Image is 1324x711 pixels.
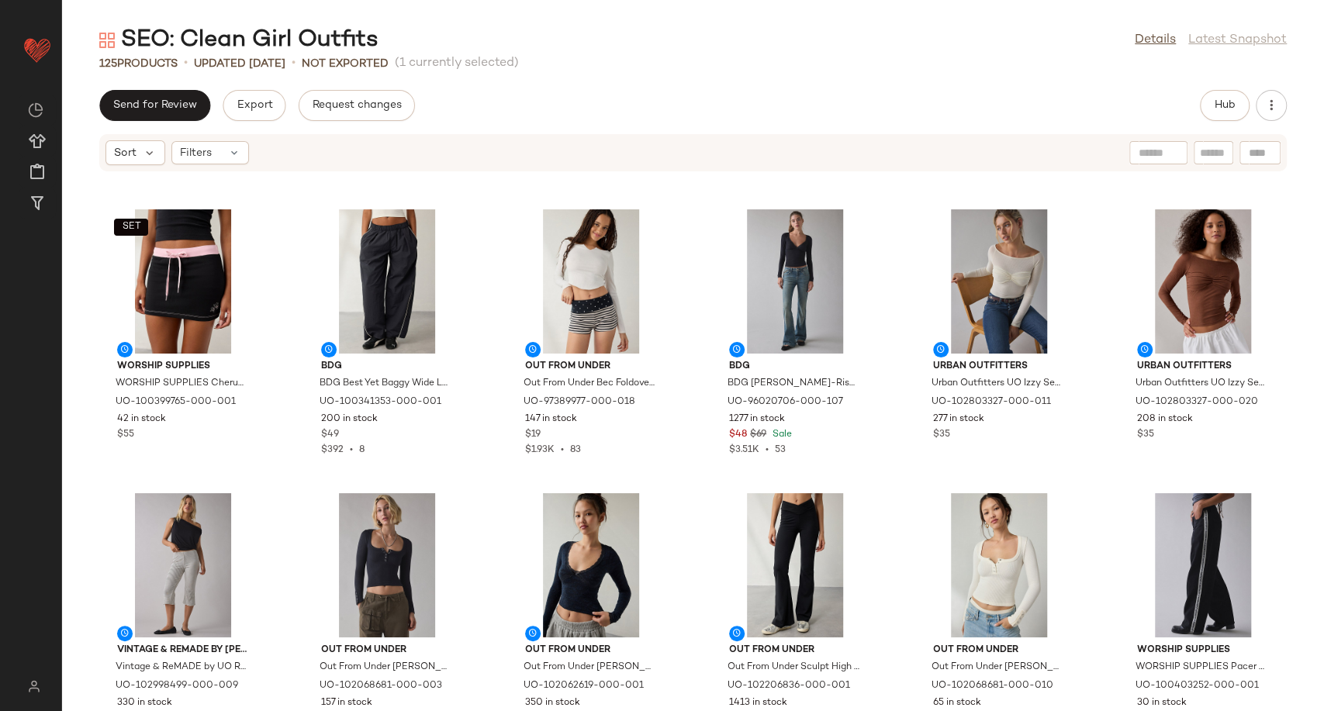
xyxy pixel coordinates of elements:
p: Not Exported [302,56,389,72]
span: • [344,445,359,455]
span: UO-102803327-000-020 [1136,395,1258,409]
span: • [292,54,296,73]
span: Urban Outfitters UO Izzy Semi-Sheer Ruched Front Long Sleeve Boatneck Top in Brown, Women's at Ur... [1136,377,1267,391]
span: WORSHIP SUPPLIES Pacer Side-Stripe Baggy [PERSON_NAME] in Black, Women's at Urban Outfitters [1136,661,1267,675]
button: Hub [1200,90,1250,121]
span: Hub [1214,99,1236,112]
span: Out From Under [525,360,657,374]
span: Sort [114,145,137,161]
img: 100399765_001_b [105,209,261,354]
span: 1277 in stock [729,412,785,426]
span: $35 [933,428,950,442]
span: $55 [117,428,134,442]
span: 350 in stock [525,696,580,710]
span: 42 in stock [117,412,166,426]
img: 102068681_003_b [309,493,465,637]
span: UO-100399765-000-001 [116,395,236,409]
span: Out From Under [525,644,657,658]
img: 102062619_001_b [513,493,669,637]
span: UO-102062619-000-001 [524,679,644,693]
img: svg%3e [99,33,115,48]
span: UO-97389977-000-018 [524,395,635,409]
span: 8 [359,445,365,455]
span: UO-102998499-000-009 [116,679,238,693]
span: SET [121,222,140,233]
span: UO-96020706-000-107 [728,395,843,409]
span: 83 [570,445,581,455]
span: BDG Best Yet Baggy Wide Leg Track Pant in Black, Women's at Urban Outfitters [320,377,451,391]
img: 102998499_009_b [105,493,261,637]
span: 1413 in stock [729,696,787,710]
img: 102206836_001_b [717,493,873,637]
span: Out From Under Bec Foldover Micro Short in Black/White, Women's at Urban Outfitters [524,377,655,391]
img: 102803327_020_b [1125,209,1281,354]
button: Export [223,90,285,121]
button: SET [114,219,148,236]
span: $48 [729,428,747,442]
span: Vintage & ReMADE by [PERSON_NAME] [117,644,249,658]
span: 53 [775,445,786,455]
span: Out From Under [321,644,453,658]
span: Out From Under [PERSON_NAME] Waffle Knit Long Sleeve Henley Top in Charcoal, Women's at Urban Out... [320,661,451,675]
span: Export [236,99,272,112]
span: • [555,445,570,455]
span: $392 [321,445,344,455]
div: Products [99,56,178,72]
span: 30 in stock [1137,696,1187,710]
span: $49 [321,428,339,442]
span: $69 [750,428,766,442]
span: WORSHIP SUPPLIES Cherub Graphic Micro Skort in Black, Women's at Urban Outfitters [116,377,247,391]
span: BDG [729,360,861,374]
span: UO-100341353-000-001 [320,395,441,409]
span: UO-102803327-000-011 [932,395,1051,409]
span: $19 [525,428,541,442]
span: 208 in stock [1137,412,1193,426]
span: UO-102068681-000-010 [932,679,1053,693]
div: SEO: Clean Girl Outfits [99,25,379,56]
span: Out From Under [729,644,861,658]
img: 102068681_010_b [921,493,1077,637]
img: svg%3e [28,102,43,118]
span: Urban Outfitters [933,360,1065,374]
span: Out From Under [PERSON_NAME] Waffle Knit Long Sleeve Henley Top in White, Women's at Urban Outfit... [932,661,1063,675]
span: 65 in stock [933,696,981,710]
p: updated [DATE] [194,56,285,72]
span: Urban Outfitters [1137,360,1269,374]
span: Out From Under [933,644,1065,658]
span: $35 [1137,428,1154,442]
span: Out From Under [PERSON_NAME] Knit Lace Trim Long Sleeve Tee in Black, Women's at Urban Outfitters [524,661,655,675]
span: UO-102206836-000-001 [728,679,850,693]
span: • [759,445,775,455]
span: Urban Outfitters UO Izzy Semi-Sheer Ruched Front Long Sleeve Boatneck Top in Ivory, Women's at Ur... [932,377,1063,391]
span: $1.93K [525,445,555,455]
span: BDG [321,360,453,374]
span: Send for Review [112,99,197,112]
img: 96020706_107_b [717,209,873,354]
span: BDG [PERSON_NAME]-Rise Flare [PERSON_NAME] in Vintage Denim Medium, Women's at Urban Outfitters [728,377,859,391]
span: Filters [180,145,212,161]
span: UO-100403252-000-001 [1136,679,1259,693]
button: Request changes [299,90,415,121]
span: (1 currently selected) [395,54,519,73]
a: Details [1135,31,1176,50]
span: WORSHIP SUPPLIES [1137,644,1269,658]
span: 277 in stock [933,412,984,426]
img: heart_red.DM2ytmEG.svg [22,34,53,65]
img: 102803327_011_b [921,209,1077,354]
span: Request changes [312,99,402,112]
span: UO-102068681-000-003 [320,679,442,693]
span: $3.51K [729,445,759,455]
span: • [184,54,188,73]
img: svg%3e [19,680,49,692]
span: WORSHIP SUPPLIES [117,360,249,374]
span: 147 in stock [525,412,577,426]
span: 125 [99,58,117,70]
span: Out From Under Sculpt High Rise Crossover Flare Legging Pant in Black, Women's at Urban Outfitters [728,661,859,675]
span: Sale [769,430,792,440]
span: 200 in stock [321,412,378,426]
button: Send for Review [99,90,210,121]
img: 100403252_001_b [1125,493,1281,637]
img: 97389977_018_b [513,209,669,354]
span: Vintage & ReMADE by UO ReMADE By UO Remnants Knit Capri Pant in White/Black Stripes, Women's at U... [116,661,247,675]
span: 330 in stock [117,696,172,710]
